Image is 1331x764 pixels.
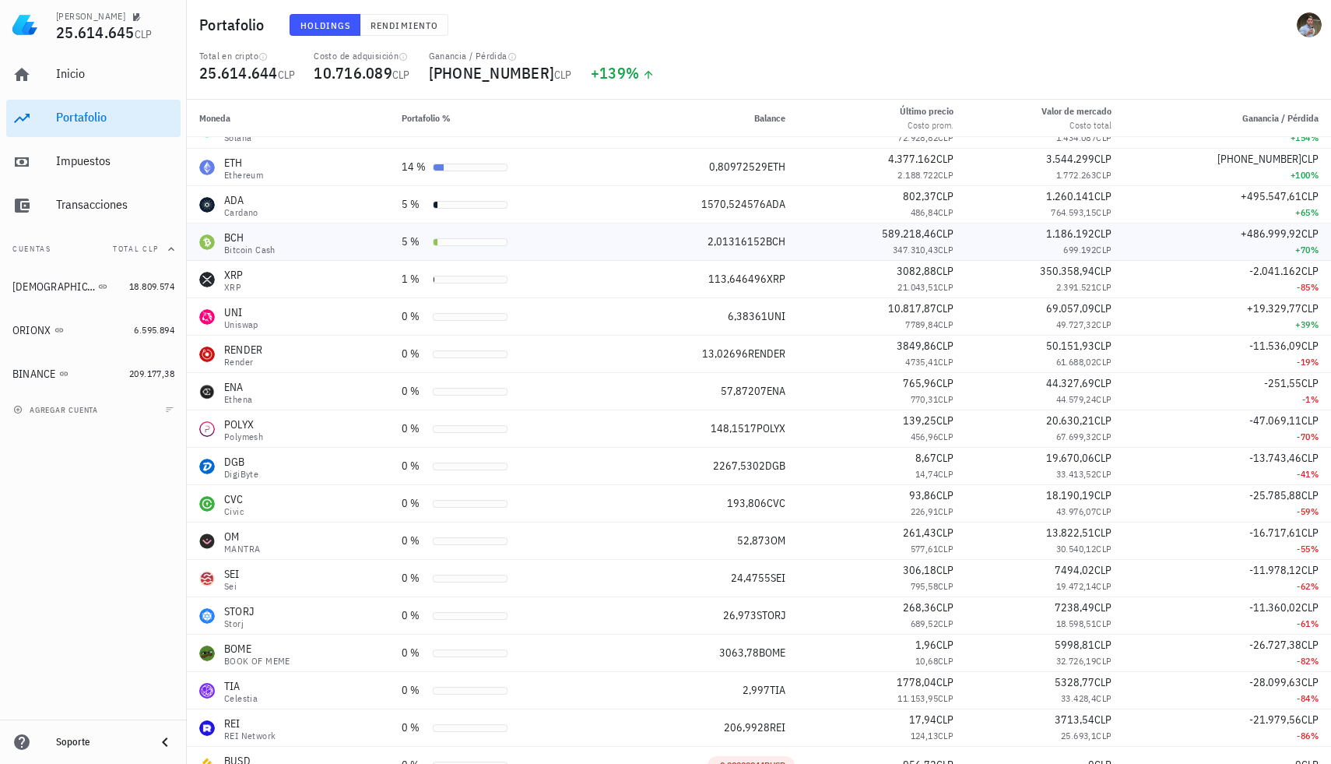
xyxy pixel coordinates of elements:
[766,234,785,248] span: BCH
[1094,414,1112,428] span: CLP
[370,19,438,31] span: Rendimiento
[1061,730,1096,741] span: 25.693,1
[56,10,125,23] div: [PERSON_NAME]
[56,22,135,43] span: 25.614.645
[1056,431,1097,442] span: 67.699,32
[1046,414,1094,428] span: 20.630,21
[224,267,244,283] div: XRP
[402,495,427,512] div: 0 %
[731,571,771,585] span: 24,4755
[129,280,174,292] span: 18.809.574
[936,264,953,278] span: CLP
[702,347,748,361] span: 13,02696
[767,384,785,398] span: ENA
[1094,376,1112,390] span: CLP
[903,600,936,614] span: 268,36
[1249,675,1301,689] span: -28.099,63
[897,132,938,143] span: 72.928,82
[199,160,215,175] div: ETH-icon
[1311,468,1319,480] span: %
[389,100,603,137] th: Portafolio %: Sin ordenar. Pulse para ordenar de forma ascendente.
[129,368,174,379] span: 209.177,38
[724,720,770,734] span: 206,9928
[591,65,655,81] div: +139
[1094,152,1112,166] span: CLP
[12,368,56,381] div: BINANCE
[6,312,181,349] a: ORIONX 6.595.894
[16,405,98,415] span: agregar cuenta
[1311,319,1319,330] span: %
[938,206,953,218] span: CLP
[754,112,785,124] span: Balance
[1124,100,1331,137] th: Ganancia / Pérdida: Sin ordenar. Pulse para ordenar de forma ascendente.
[938,356,953,368] span: CLP
[1096,169,1112,181] span: CLP
[1249,563,1301,577] span: -11.978,12
[893,244,938,255] span: 347.310,43
[199,234,215,250] div: BCH-icon
[1311,244,1319,255] span: %
[134,324,174,336] span: 6.595.894
[915,468,938,480] span: 14,74
[1249,638,1301,652] span: -26.727,38
[936,414,953,428] span: CLP
[900,118,953,132] div: Costo prom.
[1046,376,1094,390] span: 44.327,69
[1136,317,1319,333] div: +39
[6,231,181,268] button: CuentasTotal CLP
[224,454,258,470] div: DGB
[6,187,181,224] a: Transacciones
[721,384,767,398] span: 57,87207
[903,376,936,390] span: 765,96
[911,505,938,517] span: 226,91
[1136,392,1319,407] div: -1
[6,355,181,393] a: BINANCE 209.177,38
[765,459,785,473] span: DGB
[1096,356,1112,368] span: CLP
[903,414,936,428] span: 139,25
[56,197,174,212] div: Transacciones
[1096,543,1112,555] span: CLP
[1311,543,1319,555] span: %
[402,383,427,400] div: 0 %
[911,580,938,592] span: 795,58
[199,62,278,83] span: 25.614.644
[1249,600,1301,614] span: -11.360,02
[708,234,766,248] span: 2,01316152
[199,112,230,124] span: Moneda
[719,646,759,660] span: 3063,78
[1247,301,1301,315] span: +19.329,77
[1241,227,1301,241] span: +486.999,92
[915,451,936,465] span: 8,67
[199,496,215,512] div: CVC-icon
[1136,466,1319,482] div: -41
[1094,451,1112,465] span: CLP
[1311,169,1319,181] span: %
[199,197,215,213] div: ADA-icon
[1217,152,1301,166] span: [PHONE_NUMBER]
[1249,713,1301,727] span: -21.979,56
[1094,264,1112,278] span: CLP
[113,244,159,254] span: Total CLP
[737,533,771,547] span: 52,873
[1055,638,1094,652] span: 5998,81
[1096,132,1112,143] span: CLP
[290,14,361,36] button: Holdings
[402,271,427,287] div: 1 %
[314,62,392,83] span: 10.716.089
[402,458,427,474] div: 0 %
[224,155,263,171] div: ETH
[905,319,938,330] span: 7789,84
[1249,488,1301,502] span: -25.785,88
[936,227,953,241] span: CLP
[897,281,938,293] span: 21.043,51
[402,112,451,124] span: Portafolio %
[392,68,410,82] span: CLP
[402,570,427,586] div: 0 %
[1301,189,1319,203] span: CLP
[402,421,427,437] div: 0 %
[1301,152,1319,166] span: CLP
[1096,281,1112,293] span: CLP
[727,496,767,510] span: 193,806
[429,62,555,83] span: [PHONE_NUMBER]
